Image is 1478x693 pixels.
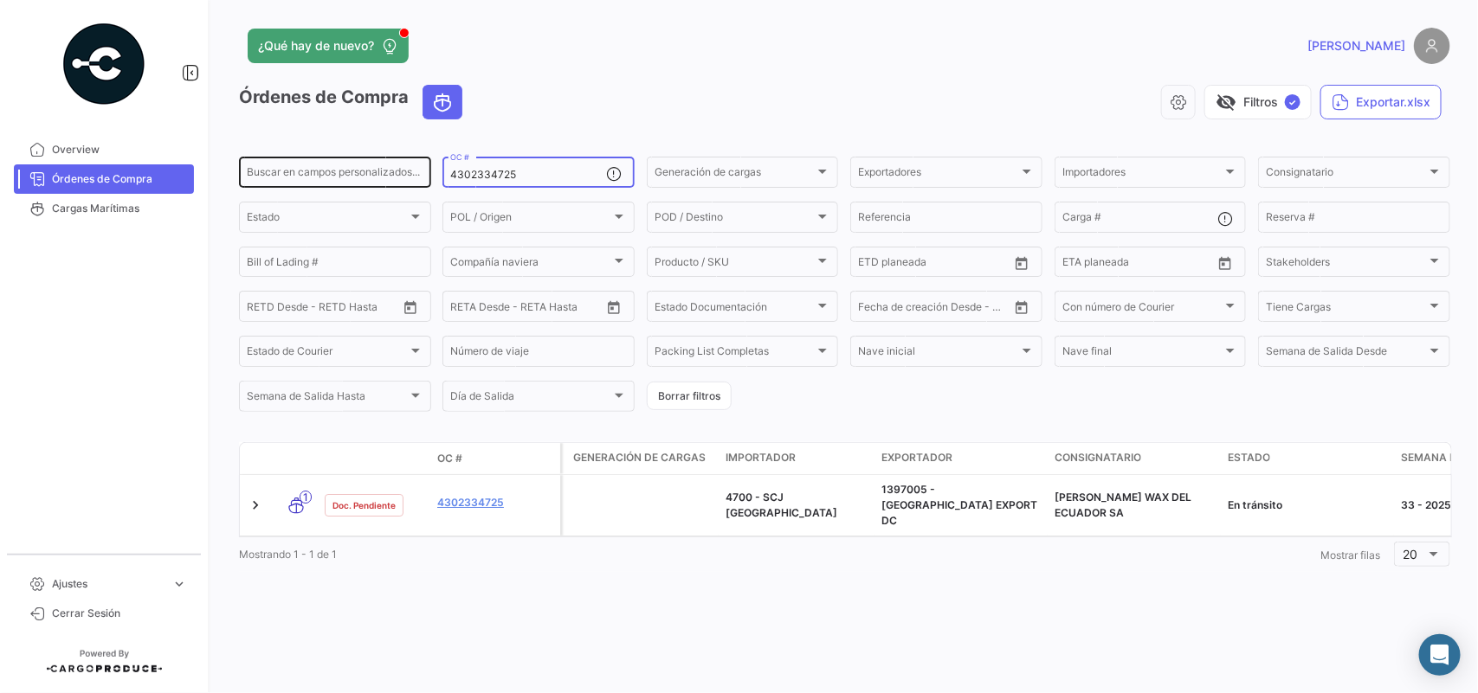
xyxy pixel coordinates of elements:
a: Cargas Marítimas [14,194,194,223]
input: Desde [450,303,481,315]
input: Desde [858,303,889,315]
button: Borrar filtros [647,382,732,410]
span: Exportador [881,450,952,465]
span: Compañía naviera [450,259,611,271]
span: Mostrar filas [1320,549,1380,561]
span: Nave final [1062,348,1223,360]
img: placeholder-user.png [1414,28,1450,64]
span: OC # [437,451,462,466]
button: Open calendar [1009,250,1035,276]
span: Órdenes de Compra [52,171,187,187]
button: Open calendar [601,294,627,320]
span: POD / Destino [655,214,816,226]
span: ¿Qué hay de nuevo? [258,37,374,55]
div: En tránsito [1228,497,1387,513]
a: 4302334725 [437,495,553,510]
span: Semana de Salida Hasta [247,393,408,405]
span: Mostrando 1 - 1 de 1 [239,548,337,561]
span: ✓ [1285,94,1301,110]
span: POL / Origen [450,214,611,226]
datatable-header-cell: OC # [430,444,560,473]
button: Open calendar [1009,294,1035,320]
span: 4700 - SCJ Ecuador [726,491,837,519]
datatable-header-cell: Exportador [875,443,1048,474]
datatable-header-cell: Consignatario [1048,443,1221,474]
input: Desde [247,303,278,315]
input: Hasta [1106,259,1178,271]
span: [PERSON_NAME] [1307,37,1405,55]
h3: Órdenes de Compra [239,85,468,119]
button: ¿Qué hay de nuevo? [248,29,409,63]
span: Generación de cargas [573,450,706,465]
span: Producto / SKU [655,259,816,271]
span: Semana de Salida Desde [1266,348,1427,360]
input: Hasta [901,303,973,315]
span: Estado [247,214,408,226]
span: 1397005 - TOLUCA EXPORT DC [881,483,1037,527]
input: Hasta [290,303,362,315]
span: Consignatario [1055,450,1141,465]
span: visibility_off [1216,92,1236,112]
span: Tiene Cargas [1266,303,1427,315]
span: Importador [726,450,796,465]
span: Packing List Completas [655,348,816,360]
button: Exportar.xlsx [1320,85,1442,119]
span: Ajustes [52,576,165,592]
span: Consignatario [1266,169,1427,181]
span: Exportadores [858,169,1019,181]
span: JOHNSON WAX DEL ECUADOR SA [1055,491,1191,519]
div: Abrir Intercom Messenger [1419,634,1461,676]
button: visibility_offFiltros✓ [1204,85,1312,119]
button: Open calendar [1212,250,1238,276]
datatable-header-cell: Estado Doc. [318,452,430,465]
img: powered-by.png [61,21,147,107]
a: Expand/Collapse Row [247,497,264,514]
span: 20 [1404,547,1418,561]
datatable-header-cell: Estado [1221,443,1394,474]
span: Generación de cargas [655,169,816,181]
span: Estado de Courier [247,348,408,360]
input: Desde [858,259,889,271]
button: Open calendar [397,294,423,320]
span: Cargas Marítimas [52,201,187,216]
span: Estado [1228,450,1270,465]
datatable-header-cell: Importador [719,443,875,474]
input: Hasta [901,259,973,271]
a: Órdenes de Compra [14,164,194,194]
span: 1 [300,491,312,504]
span: Con número de Courier [1062,303,1223,315]
span: Día de Salida [450,393,611,405]
input: Hasta [494,303,565,315]
button: Ocean [423,86,461,119]
span: Importadores [1062,169,1223,181]
span: Overview [52,142,187,157]
span: Stakeholders [1266,259,1427,271]
a: Overview [14,135,194,164]
span: Estado Documentación [655,303,816,315]
span: Nave inicial [858,348,1019,360]
span: expand_more [171,576,187,592]
datatable-header-cell: Modo de Transporte [274,452,318,465]
datatable-header-cell: Generación de cargas [563,443,719,474]
span: Doc. Pendiente [332,498,396,512]
span: Cerrar Sesión [52,606,187,621]
input: Desde [1062,259,1094,271]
